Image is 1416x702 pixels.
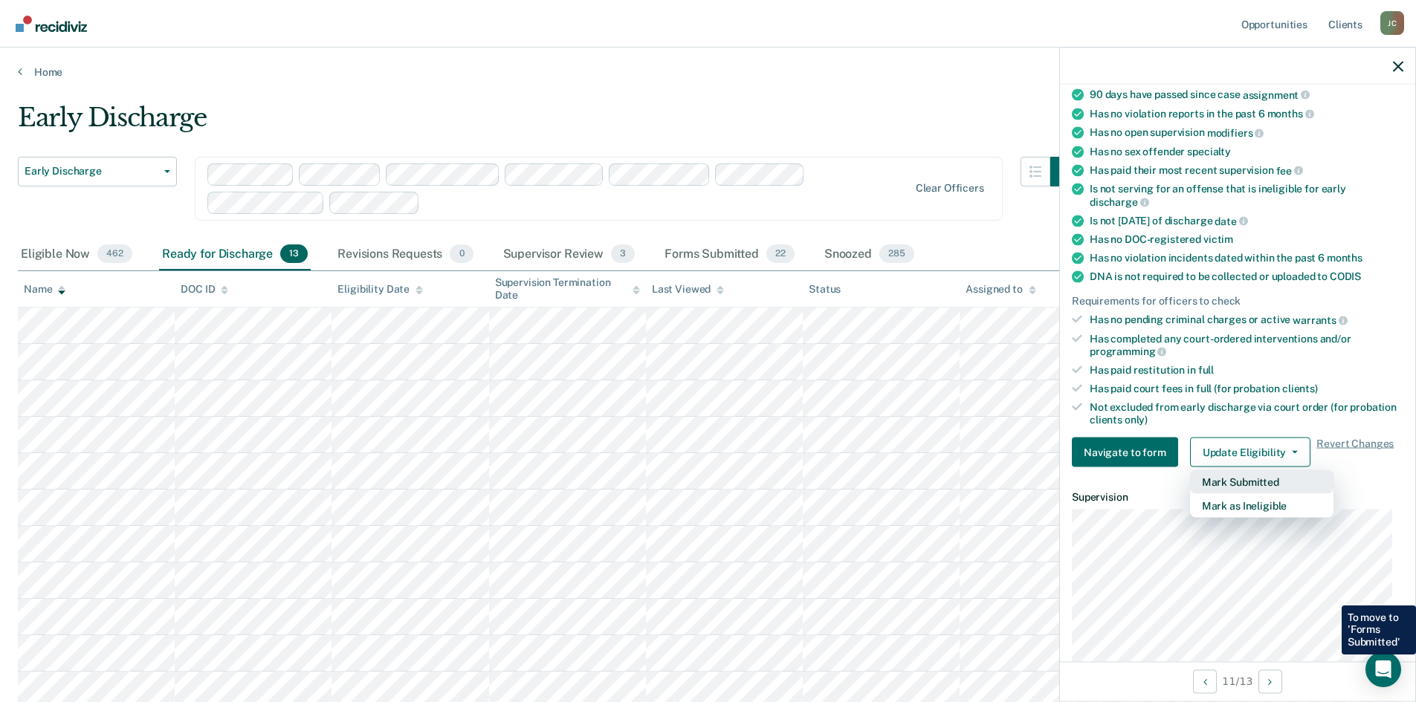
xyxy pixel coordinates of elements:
[1090,364,1403,377] div: Has paid restitution in
[1090,332,1403,357] div: Has completed any court-ordered interventions and/or
[18,238,135,271] div: Eligible Now
[1060,661,1415,701] div: 11 / 13
[1207,126,1264,138] span: modifiers
[495,276,640,302] div: Supervision Termination Date
[1072,491,1403,504] dt: Supervision
[1090,270,1403,283] div: DNA is not required to be collected or uploaded to
[879,244,914,264] span: 285
[1193,669,1217,693] button: Previous Opportunity
[1090,214,1403,227] div: Is not [DATE] of discharge
[1090,88,1403,101] div: 90 days have passed since case
[18,103,1080,145] div: Early Discharge
[1090,400,1403,426] div: Not excluded from early discharge via court order (for probation clients
[1090,382,1403,394] div: Has paid court fees in full (for probation
[1293,313,1348,325] span: warrants
[1090,252,1403,264] div: Has no violation incidents dated within the past 6
[1276,164,1303,176] span: fee
[652,283,724,296] div: Last Viewed
[334,238,476,271] div: Revisions Requests
[809,283,841,296] div: Status
[611,244,635,264] span: 3
[1380,11,1404,35] div: J C
[1380,11,1404,35] button: Profile dropdown button
[1215,215,1247,227] span: date
[1090,145,1403,157] div: Has no sex offender
[1090,345,1166,357] span: programming
[1258,669,1282,693] button: Next Opportunity
[662,238,798,271] div: Forms Submitted
[821,238,917,271] div: Snoozed
[1090,313,1403,327] div: Has no pending criminal charges or active
[1090,163,1403,177] div: Has paid their most recent supervision
[1243,88,1310,100] span: assignment
[1072,438,1178,467] button: Navigate to form
[1072,295,1403,308] div: Requirements for officers to check
[1316,438,1394,467] span: Revert Changes
[16,16,87,32] img: Recidiviz
[24,283,65,296] div: Name
[25,165,158,178] span: Early Discharge
[1190,494,1333,518] button: Mark as Ineligible
[450,244,473,264] span: 0
[766,244,795,264] span: 22
[1267,108,1314,120] span: months
[500,238,639,271] div: Supervisor Review
[97,244,132,264] span: 462
[1198,364,1214,376] span: full
[1190,438,1310,467] button: Update Eligibility
[18,65,1398,79] a: Home
[966,283,1035,296] div: Assigned to
[1090,183,1403,208] div: Is not serving for an offense that is ineligible for early
[916,182,984,195] div: Clear officers
[1203,233,1233,245] span: victim
[1090,195,1149,207] span: discharge
[1365,651,1401,687] div: Open Intercom Messenger
[1090,233,1403,246] div: Has no DOC-registered
[181,283,228,296] div: DOC ID
[1190,470,1333,494] button: Mark Submitted
[1125,413,1148,425] span: only)
[1330,270,1361,282] span: CODIS
[1282,382,1318,394] span: clients)
[337,283,423,296] div: Eligibility Date
[159,238,311,271] div: Ready for Discharge
[280,244,308,264] span: 13
[1187,145,1231,157] span: specialty
[1090,107,1403,120] div: Has no violation reports in the past 6
[1327,252,1362,264] span: months
[1090,126,1403,140] div: Has no open supervision
[1072,438,1184,467] a: Navigate to form link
